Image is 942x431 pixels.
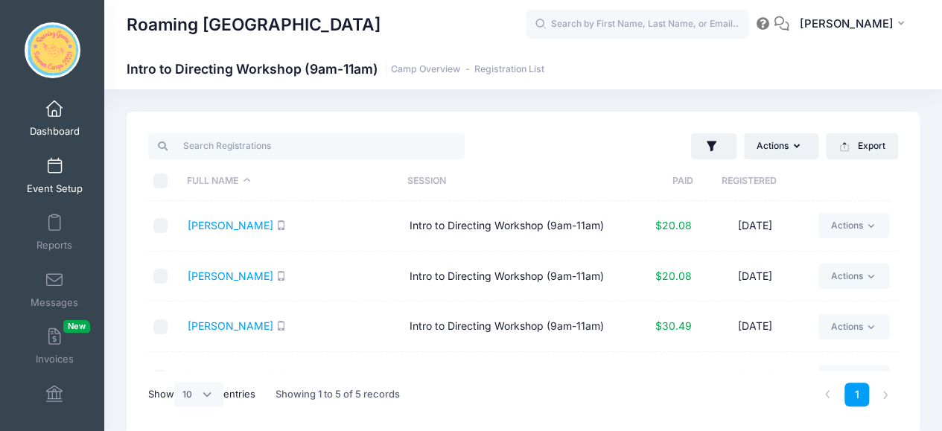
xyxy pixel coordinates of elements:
button: Export [826,133,898,159]
a: [PERSON_NAME] [188,269,273,282]
button: [PERSON_NAME] [789,7,920,42]
label: Show entries [148,382,255,407]
th: Paid: activate to sort column ascending [620,162,693,201]
a: Dashboard [19,92,90,144]
th: Registered: activate to sort column ascending [693,162,804,201]
h1: Roaming [GEOGRAPHIC_DATA] [127,7,381,42]
th: Session: activate to sort column ascending [400,162,620,201]
td: Intro to Directing Workshop (9am-11am) [402,301,624,352]
td: [DATE] [699,301,811,352]
button: Actions [744,133,818,159]
a: Financials [19,377,90,430]
a: Camp Overview [391,64,460,75]
i: SMS enabled [276,321,286,331]
span: [PERSON_NAME] [799,16,893,32]
span: $20.08 [655,219,692,232]
a: Registration List [474,64,544,75]
a: [PERSON_NAME] [188,370,273,383]
td: [DATE] [699,352,811,403]
td: [DATE] [699,201,811,252]
span: Messages [31,296,78,309]
select: Showentries [174,382,223,407]
a: Actions [818,213,889,238]
td: Intro to Directing Workshop (9am-11am) [402,201,624,252]
a: Messages [19,264,90,316]
img: Roaming Gnome Theatre [25,22,80,78]
span: Reports [36,240,72,252]
span: Event Setup [27,182,83,195]
th: Full Name: activate to sort column descending [180,162,400,201]
a: Reports [19,206,90,258]
span: $20.08 [655,269,692,282]
a: Event Setup [19,150,90,202]
a: Actions [818,264,889,289]
span: Dashboard [30,126,80,138]
span: New [63,320,90,333]
h1: Intro to Directing Workshop (9am-11am) [127,61,544,77]
td: Intro to Directing Workshop (9am-11am) [402,252,624,302]
span: $30.49 [655,319,692,332]
a: [PERSON_NAME] [188,219,273,232]
a: 1 [844,383,869,407]
span: $30.49 [655,370,692,383]
input: Search by First Name, Last Name, or Email... [526,10,749,39]
div: Showing 1 to 5 of 5 records [276,377,400,412]
a: Actions [818,365,889,390]
td: Intro to Directing Workshop (9am-11am) [402,352,624,403]
i: SMS enabled [276,220,286,230]
a: Actions [818,314,889,339]
a: [PERSON_NAME] [188,319,273,332]
input: Search Registrations [148,133,465,159]
td: [DATE] [699,252,811,302]
span: Invoices [36,354,74,366]
i: SMS enabled [276,271,286,281]
a: InvoicesNew [19,320,90,372]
